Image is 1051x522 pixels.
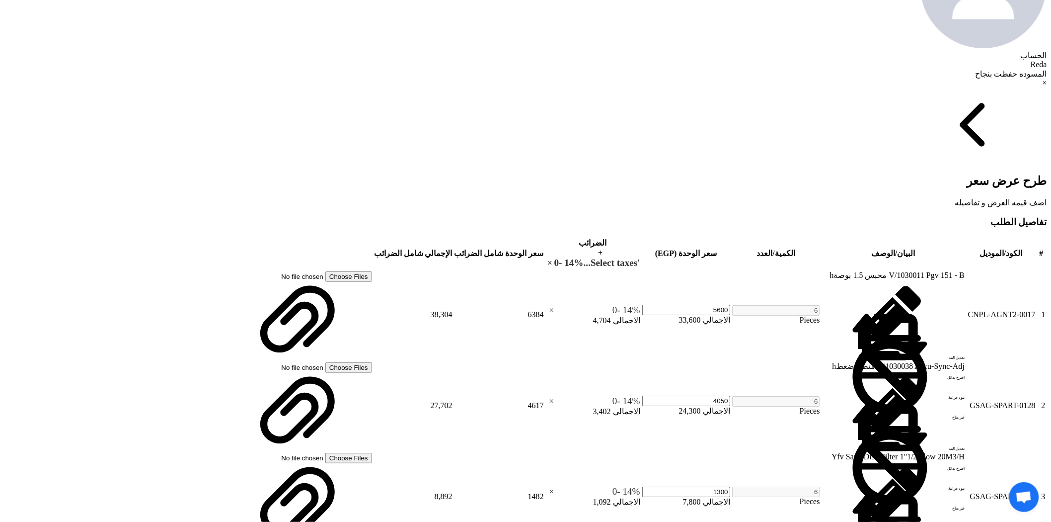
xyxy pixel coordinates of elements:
[901,411,965,431] div: بنود فرعية
[679,407,701,415] span: 24,300
[901,320,965,340] div: بنود فرعية
[454,270,544,360] td: 6384
[599,249,603,257] span: +
[547,259,552,267] span: ×
[546,486,640,497] ng-select: VAT
[431,310,452,319] span: 38,304
[613,316,640,325] span: الاجمالي
[732,487,820,497] input: RFQ_STEP1.ITEMS.2.AMOUNT_TITLE
[1009,482,1039,512] div: دردشة مفتوحة
[546,258,554,268] span: Clear all
[800,316,820,324] span: Pieces
[901,501,965,521] div: بنود فرعية
[593,407,611,416] span: 3,402
[546,396,554,407] span: Clear all
[966,361,1036,451] td: GSAG-SPART-0128
[683,498,701,506] span: 7,800
[4,174,1047,188] h2: طرح عرض سعر
[901,280,965,300] div: تعديل البند
[546,305,554,316] span: Clear all
[4,69,1047,79] div: المسوده حفظت بنجاح
[703,498,730,506] span: الاجمالي
[4,51,1047,60] div: الحساب
[642,238,731,269] th: سعر الوحدة (EGP)
[593,498,611,506] span: 1,092
[732,305,820,316] input: RFQ_STEP1.ITEMS.2.AMOUNT_TITLE
[545,238,641,269] th: الضرائب
[546,486,554,497] span: Clear all
[546,305,640,316] ng-select: VAT
[966,270,1036,360] td: CNPL-AGNT2-0017
[901,300,965,320] div: اقترح بدائل
[901,340,965,359] div: غير متاح
[454,361,544,451] td: 4617
[549,487,554,496] span: ×
[613,407,640,416] span: الاجمالي
[679,316,701,324] span: 33,600
[966,238,1036,269] th: الكود/الموديل
[901,431,965,450] div: غير متاح
[4,217,1047,228] h3: تفاصيل الطلب
[4,198,1047,207] div: اضف قيمه العرض و تفاصيله
[901,371,965,391] div: تعديل البند
[901,481,965,501] div: اقترح بدائل
[546,396,640,407] ng-select: VAT
[1037,361,1046,451] td: 2
[431,401,452,410] span: 27,702
[549,306,554,315] span: ×
[642,487,730,497] input: أدخل سعر الوحدة
[642,396,730,406] input: أدخل سعر الوحدة
[703,316,730,324] span: الاجمالي
[703,407,730,415] span: الاجمالي
[435,492,452,501] span: 8,892
[800,497,820,506] span: Pieces
[832,362,965,370] span: V/1030038 Accu-Sync-Adj منظم ضغطh
[1037,238,1046,269] th: #
[4,79,1047,87] div: ×
[830,271,965,279] span: V/1030011 Pgv 151 - B محبس 1.5 بوصةh
[732,238,821,269] th: الكمية/العدد
[4,60,1047,69] div: Reda
[613,498,640,506] span: الاجمالي
[642,305,730,315] input: أدخل سعر الوحدة
[374,238,453,269] th: الإجمالي شامل الضرائب
[800,407,820,415] span: Pieces
[901,391,965,411] div: اقترح بدائل
[901,461,965,481] div: تعديل البند
[831,452,965,461] span: Yfv Sand Disk Filter 1"1/2 Flow 20M3/H
[1037,270,1046,360] td: 1
[822,238,965,269] th: البيان/الوصف
[732,396,820,407] input: RFQ_STEP1.ITEMS.2.AMOUNT_TITLE
[549,397,554,406] span: ×
[454,238,544,269] th: سعر الوحدة شامل الضرائب
[593,316,611,325] span: 4,704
